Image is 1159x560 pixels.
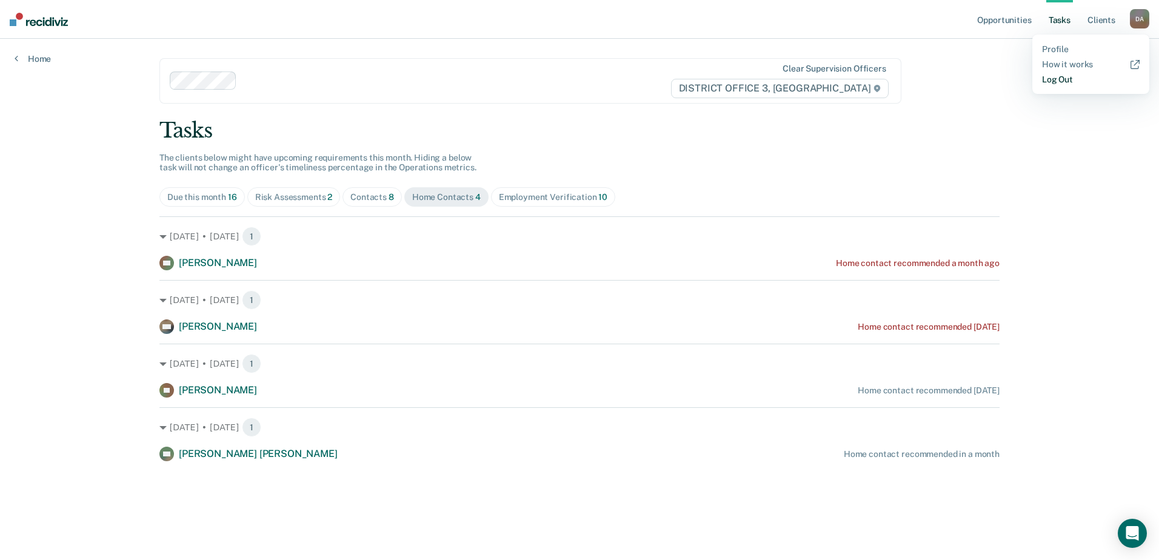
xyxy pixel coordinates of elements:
span: 16 [228,192,237,202]
div: [DATE] • [DATE] 1 [159,354,1000,373]
a: Log Out [1042,75,1140,85]
span: [PERSON_NAME] [PERSON_NAME] [179,448,338,459]
div: [DATE] • [DATE] 1 [159,418,1000,437]
div: Clear supervision officers [783,64,886,74]
span: [PERSON_NAME] [179,257,257,268]
div: Contacts [350,192,394,202]
div: [DATE] • [DATE] 1 [159,227,1000,246]
a: Profile [1042,44,1140,55]
span: 2 [327,192,332,202]
span: The clients below might have upcoming requirements this month. Hiding a below task will not chang... [159,153,476,173]
div: Home contact recommended [DATE] [858,322,1000,332]
div: Due this month [167,192,237,202]
span: 1 [242,354,261,373]
a: Home [15,53,51,64]
a: How it works [1042,59,1140,70]
img: Recidiviz [10,13,68,26]
div: D A [1130,9,1149,28]
div: Risk Assessments [255,192,333,202]
span: 4 [475,192,481,202]
span: [PERSON_NAME] [179,321,257,332]
div: Open Intercom Messenger [1118,519,1147,548]
div: Tasks [159,118,1000,143]
div: Home contact recommended in a month [844,449,1000,459]
div: Home contact recommended [DATE] [858,385,1000,396]
span: 8 [389,192,394,202]
div: [DATE] • [DATE] 1 [159,290,1000,310]
button: DA [1130,9,1149,28]
div: Employment Verification [499,192,607,202]
span: 1 [242,418,261,437]
div: Home contact recommended a month ago [836,258,1000,268]
span: 10 [598,192,607,202]
span: DISTRICT OFFICE 3, [GEOGRAPHIC_DATA] [671,79,889,98]
span: [PERSON_NAME] [179,384,257,396]
div: Home Contacts [412,192,481,202]
span: 1 [242,227,261,246]
span: 1 [242,290,261,310]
